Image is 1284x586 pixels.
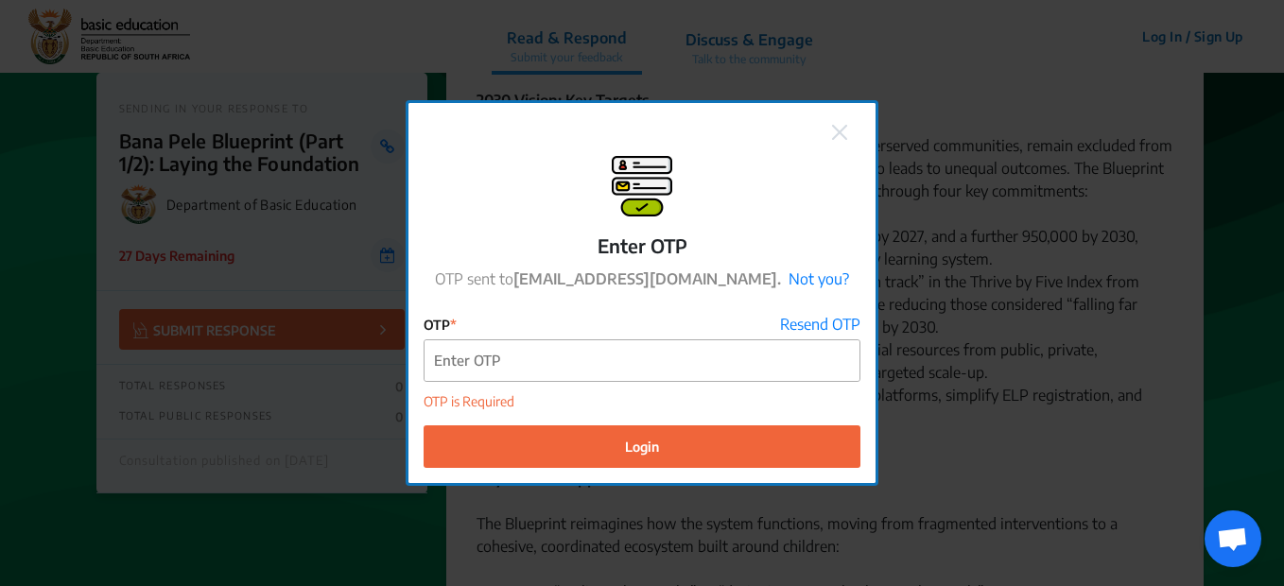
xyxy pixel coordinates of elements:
p: OTP sent to [435,267,849,290]
label: OTP [424,315,457,335]
strong: [EMAIL_ADDRESS][DOMAIN_NAME]. [513,269,781,288]
input: Enter OTP [425,340,859,381]
span: Login [625,437,659,457]
p: Enter OTP [598,232,687,260]
a: Not you? [789,269,849,288]
img: close.png [832,125,847,140]
a: Open chat [1205,510,1261,567]
img: signup-modal.png [612,156,672,216]
button: Login [424,425,860,468]
a: Resend OTP [780,313,860,336]
div: OTP is Required [424,391,860,411]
